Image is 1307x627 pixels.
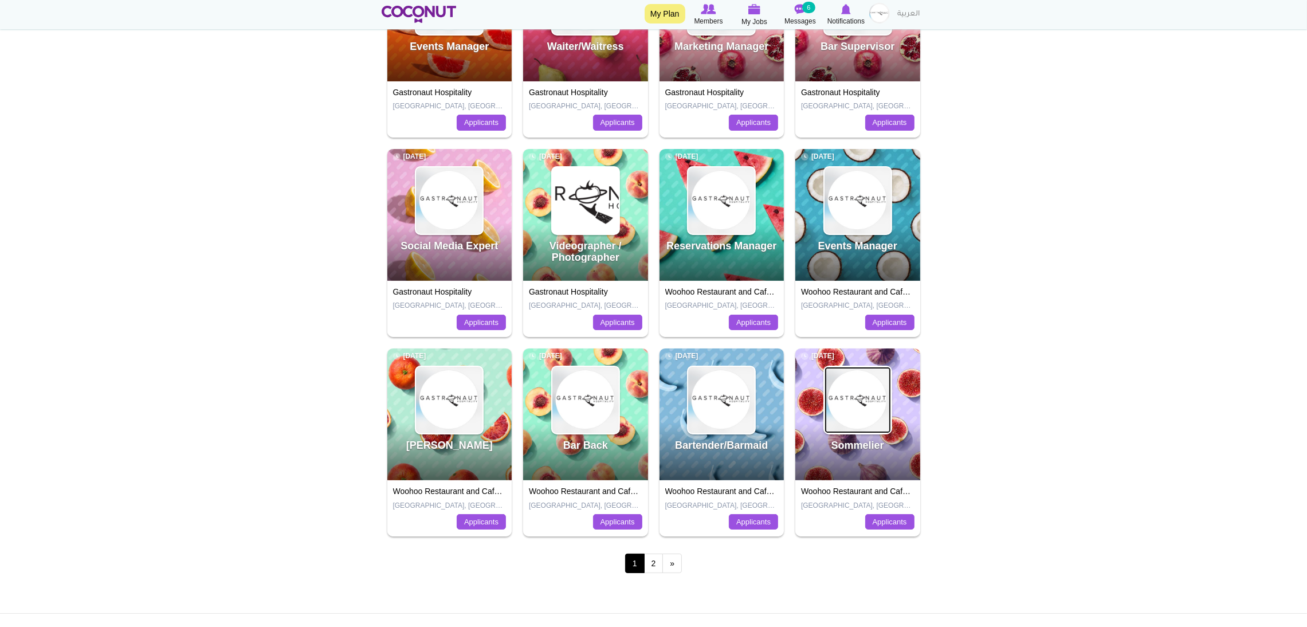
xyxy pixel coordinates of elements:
a: Applicants [457,315,506,331]
span: Notifications [827,15,865,27]
a: Reservations Manager [666,240,776,252]
span: [DATE] [801,351,834,361]
a: Bar Supervisor [821,41,894,52]
a: Sommelier [831,440,884,451]
a: Woohoo Restaurant and Cafe LLC, Mamabella Restaurant and Cafe LLC [665,487,925,496]
a: Messages Messages 6 [778,3,823,27]
a: Events Manager [818,240,897,252]
span: Messages [784,15,816,27]
a: Gastronaut Hospitality [529,88,608,97]
img: Gastronaut Hospitality [416,167,482,234]
a: Applicants [457,115,506,131]
a: Applicants [593,115,642,131]
a: Waiter/Waitress [547,41,624,52]
a: Woohoo Restaurant and Cafe LLC, Mamabella Restaurant and Cafe LLC [529,487,788,496]
a: Gastronaut Hospitality [393,287,472,296]
a: Notifications Notifications [823,3,869,27]
p: [GEOGRAPHIC_DATA], [GEOGRAPHIC_DATA] [665,501,779,511]
img: Gastronaut Hospitality [552,367,619,433]
a: Applicants [457,514,506,530]
a: next › [662,554,682,573]
a: Marketing Manager [674,41,768,52]
span: [DATE] [529,152,562,162]
span: [DATE] [529,351,562,361]
p: [GEOGRAPHIC_DATA], [GEOGRAPHIC_DATA] [801,301,914,311]
span: [DATE] [665,351,698,361]
a: Bar Back [563,440,608,451]
span: 1 [625,554,645,573]
p: [GEOGRAPHIC_DATA], [GEOGRAPHIC_DATA] [393,301,507,311]
a: Gastronaut Hospitality [393,88,472,97]
img: Gastronaut Hospitality [688,367,755,433]
a: Applicants [865,514,914,530]
a: Applicants [865,115,914,131]
a: Applicants [865,315,914,331]
a: My Plan [645,4,685,23]
small: 6 [802,2,815,13]
a: Social Media Expert [401,240,498,252]
img: Gastronaut Hospitality [825,167,891,234]
span: [DATE] [393,351,426,361]
p: [GEOGRAPHIC_DATA], [GEOGRAPHIC_DATA] [801,501,914,511]
img: Gastronaut Hospitality [416,367,482,433]
a: Gastronaut Hospitality [529,287,608,296]
a: Events Manager [410,41,489,52]
p: [GEOGRAPHIC_DATA], [GEOGRAPHIC_DATA] [529,301,642,311]
a: [PERSON_NAME] [406,440,493,451]
img: Messages [795,4,806,14]
img: Browse Members [701,4,716,14]
a: Applicants [729,514,778,530]
a: My Jobs My Jobs [732,3,778,28]
a: Applicants [729,315,778,331]
span: [DATE] [801,152,834,162]
span: Members [694,15,723,27]
p: [GEOGRAPHIC_DATA], [GEOGRAPHIC_DATA] [801,101,914,111]
a: Gastronaut Hospitality [801,88,880,97]
a: 2 [644,554,664,573]
a: Applicants [729,115,778,131]
p: [GEOGRAPHIC_DATA], [GEOGRAPHIC_DATA] [393,501,507,511]
a: Applicants [593,514,642,530]
a: Browse Members Members [686,3,732,27]
a: العربية [892,3,926,26]
a: Bartender/Barmaid [675,440,768,451]
img: Notifications [841,4,851,14]
img: Home [382,6,457,23]
span: [DATE] [665,152,698,162]
a: Gastronaut Hospitality [665,88,744,97]
p: [GEOGRAPHIC_DATA], [GEOGRAPHIC_DATA] [665,301,779,311]
p: [GEOGRAPHIC_DATA], [GEOGRAPHIC_DATA] [529,501,642,511]
a: Woohoo Restaurant and Cafe LLC, Mamabella Restaurant and Cafe LLC [801,287,1061,296]
a: Woohoo Restaurant and Cafe LLC, Mamabella Restaurant and Cafe LLC [801,487,1061,496]
p: [GEOGRAPHIC_DATA], [GEOGRAPHIC_DATA] [393,101,507,111]
span: [DATE] [393,152,426,162]
p: [GEOGRAPHIC_DATA], [GEOGRAPHIC_DATA] [529,101,642,111]
p: [GEOGRAPHIC_DATA], [GEOGRAPHIC_DATA] [665,101,779,111]
span: My Jobs [741,16,767,28]
img: Gastronaut Hospitality [825,367,891,433]
img: My Jobs [748,4,761,14]
a: Woohoo Restaurant and Cafe LLC, Mamabella Restaurant and Cafe LLC [665,287,925,296]
a: Applicants [593,315,642,331]
a: Videographer / Photographer [550,240,622,263]
a: Woohoo Restaurant and Cafe LLC [393,487,516,496]
img: Gastronaut Hospitality [688,167,755,234]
